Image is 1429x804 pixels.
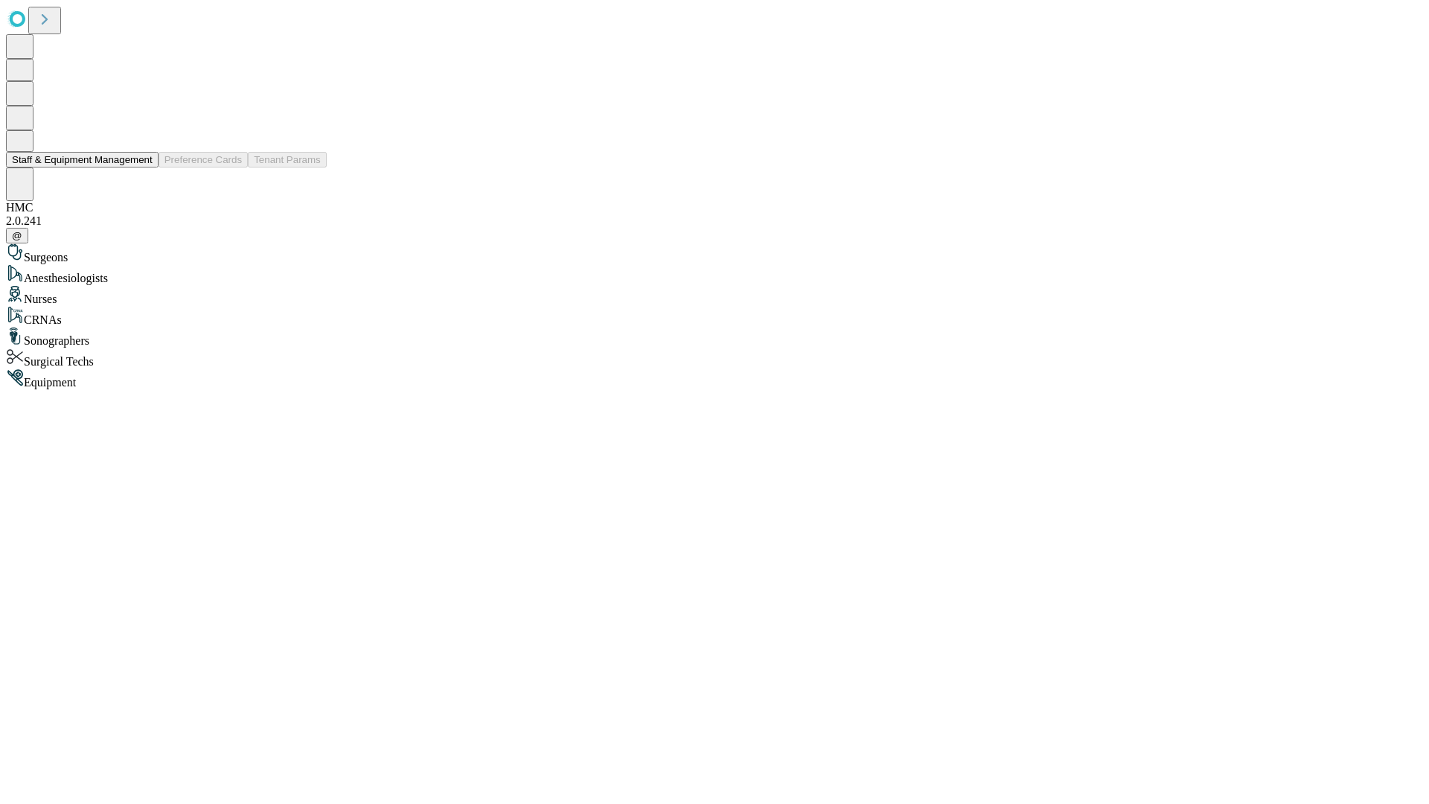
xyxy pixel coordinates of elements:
[6,228,28,243] button: @
[6,327,1423,348] div: Sonographers
[6,152,159,167] button: Staff & Equipment Management
[6,264,1423,285] div: Anesthesiologists
[12,230,22,241] span: @
[248,152,327,167] button: Tenant Params
[6,306,1423,327] div: CRNAs
[6,214,1423,228] div: 2.0.241
[6,285,1423,306] div: Nurses
[6,201,1423,214] div: HMC
[6,243,1423,264] div: Surgeons
[159,152,248,167] button: Preference Cards
[6,368,1423,389] div: Equipment
[6,348,1423,368] div: Surgical Techs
